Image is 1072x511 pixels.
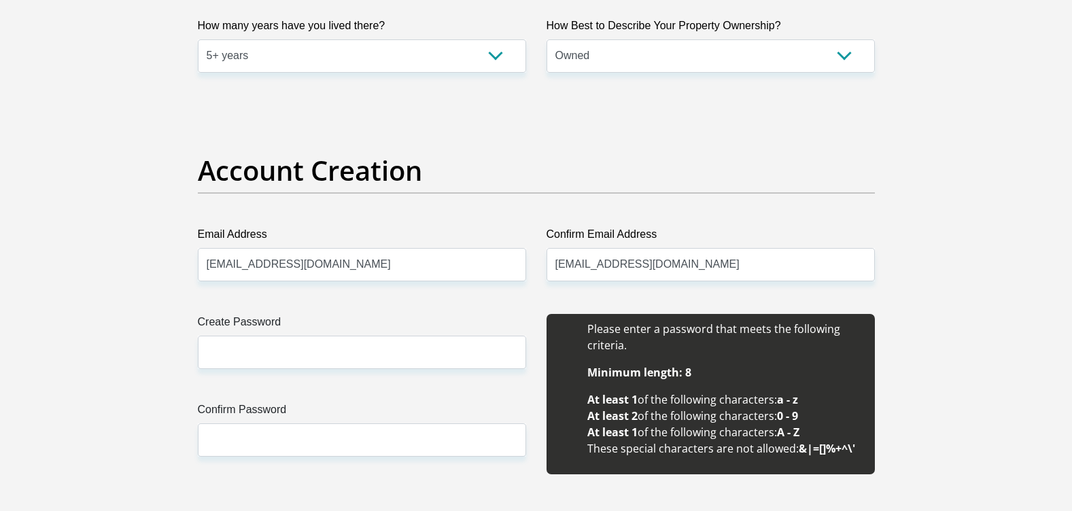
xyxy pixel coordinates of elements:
input: Confirm Password [198,423,526,457]
input: Create Password [198,336,526,369]
select: Please select a value [198,39,526,73]
label: Email Address [198,226,526,248]
li: of the following characters: [587,391,861,408]
b: Minimum length: 8 [587,365,691,380]
b: At least 1 [587,392,638,407]
li: These special characters are not allowed: [587,440,861,457]
h2: Account Creation [198,154,875,187]
b: a - z [777,392,798,407]
b: A - Z [777,425,799,440]
input: Email Address [198,248,526,281]
input: Confirm Email Address [547,248,875,281]
li: of the following characters: [587,408,861,424]
label: How many years have you lived there? [198,18,526,39]
li: of the following characters: [587,424,861,440]
b: &|=[]%+^\' [799,441,855,456]
li: Please enter a password that meets the following criteria. [587,321,861,353]
label: How Best to Describe Your Property Ownership? [547,18,875,39]
b: At least 2 [587,408,638,423]
label: Confirm Password [198,402,526,423]
b: At least 1 [587,425,638,440]
select: Please select a value [547,39,875,73]
b: 0 - 9 [777,408,798,423]
label: Confirm Email Address [547,226,875,248]
label: Create Password [198,314,526,336]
